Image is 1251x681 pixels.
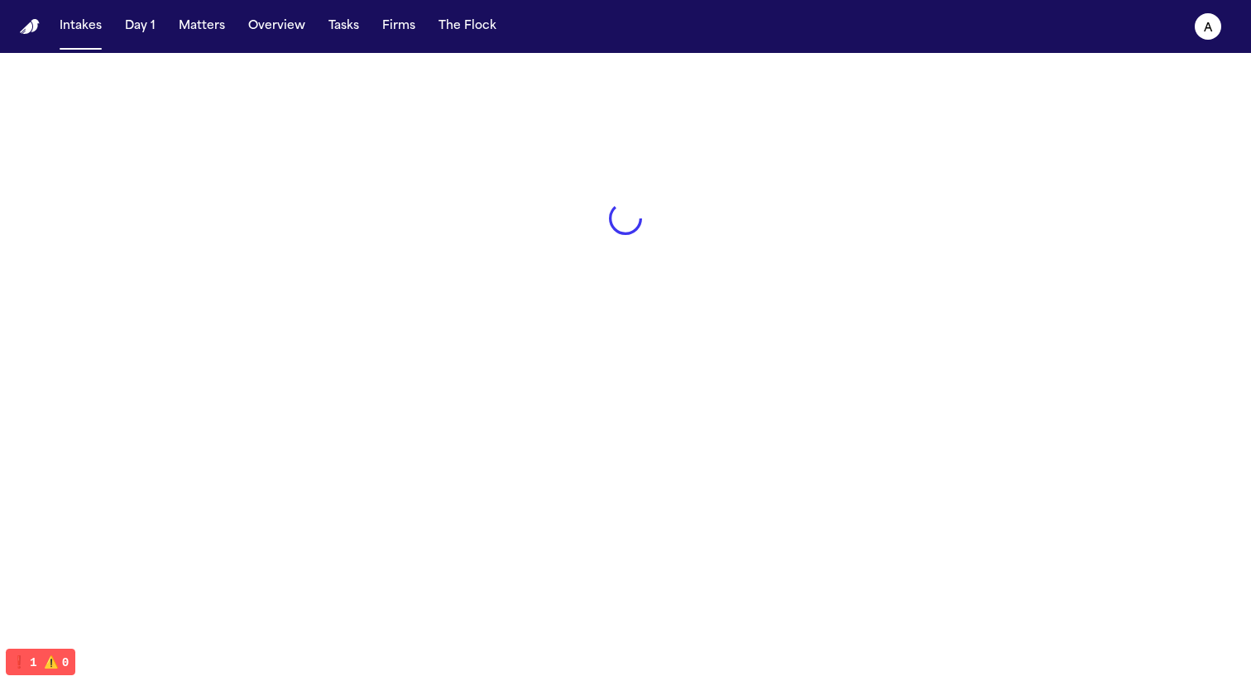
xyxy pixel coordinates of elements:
button: Intakes [53,12,108,41]
button: Matters [172,12,232,41]
img: Finch Logo [20,19,40,35]
button: Overview [242,12,312,41]
a: Home [20,19,40,35]
button: The Flock [432,12,503,41]
button: Day 1 [118,12,162,41]
button: Tasks [322,12,366,41]
button: Firms [376,12,422,41]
